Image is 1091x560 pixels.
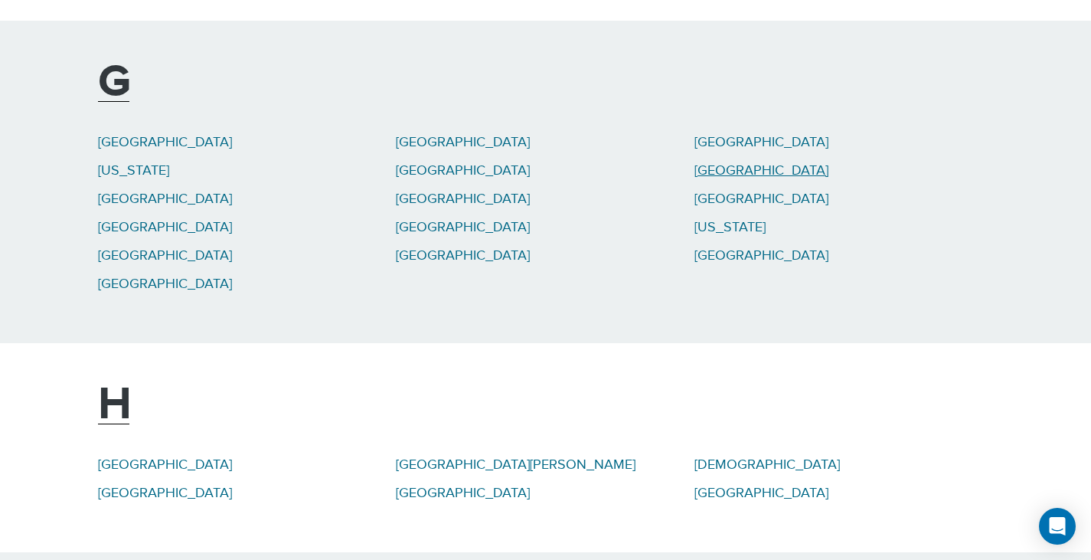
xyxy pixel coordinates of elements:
a: [DEMOGRAPHIC_DATA] [694,457,840,473]
a: [GEOGRAPHIC_DATA] [98,276,232,292]
a: [US_STATE] [694,219,766,235]
a: [GEOGRAPHIC_DATA] [396,247,530,264]
a: [GEOGRAPHIC_DATA] [694,162,828,178]
a: [GEOGRAPHIC_DATA] [98,457,232,473]
a: [GEOGRAPHIC_DATA] [396,162,530,178]
a: [GEOGRAPHIC_DATA] [98,191,232,207]
a: [GEOGRAPHIC_DATA] [396,134,530,150]
a: [US_STATE] [98,162,169,178]
a: [GEOGRAPHIC_DATA] [98,219,232,235]
a: [GEOGRAPHIC_DATA] [396,219,530,235]
div: Open Intercom Messenger [1039,508,1076,545]
a: [GEOGRAPHIC_DATA] [98,485,232,501]
a: [GEOGRAPHIC_DATA] [694,191,828,207]
a: [GEOGRAPHIC_DATA] [396,191,530,207]
a: [GEOGRAPHIC_DATA][PERSON_NAME] [396,457,635,473]
a: [GEOGRAPHIC_DATA] [98,247,232,264]
div: G [98,59,129,102]
div: H [98,382,129,424]
a: [GEOGRAPHIC_DATA] [694,134,828,150]
a: [GEOGRAPHIC_DATA] [98,134,232,150]
a: [GEOGRAPHIC_DATA] [694,247,828,264]
a: [GEOGRAPHIC_DATA] [694,485,828,501]
a: [GEOGRAPHIC_DATA] [396,485,530,501]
